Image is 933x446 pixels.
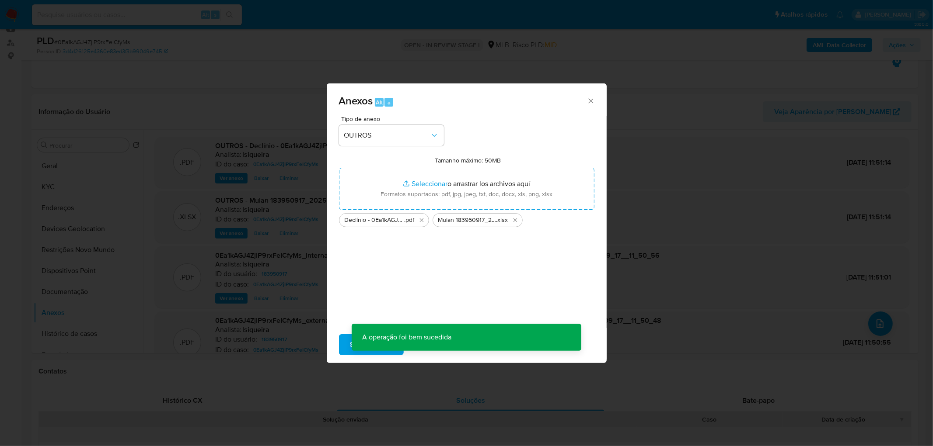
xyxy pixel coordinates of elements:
[438,216,496,225] span: Mulan 183950917_2025_09_16_16_55_30
[376,98,383,107] span: Alt
[341,116,446,122] span: Tipo de anexo
[416,215,427,225] button: Eliminar Declínio - 0Ea1kAGJ4ZjIP9rxFeICfyMs - CPF 83772049320 - FRANCISCO ADAIL DE CARVALHO FONT...
[350,335,392,354] span: Subir arquivo
[339,93,373,108] span: Anexos
[435,156,501,164] label: Tamanho máximo: 50MB
[587,97,594,104] button: Cerrar
[405,216,415,225] span: .pdf
[339,334,404,355] button: Subir arquivo
[419,335,447,354] span: Cancelar
[339,210,594,227] ul: Archivos seleccionados
[344,131,430,140] span: OUTROS
[352,324,462,351] p: A operação foi bem sucedida
[339,125,444,146] button: OUTROS
[496,216,508,225] span: .xlsx
[510,215,521,225] button: Eliminar Mulan 183950917_2025_09_16_16_55_30.xlsx
[388,98,391,107] span: a
[345,216,405,225] span: Declínio - 0Ea1kAGJ4ZjIP9rxFeICfyMs - CPF 83772049320 - [PERSON_NAME]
